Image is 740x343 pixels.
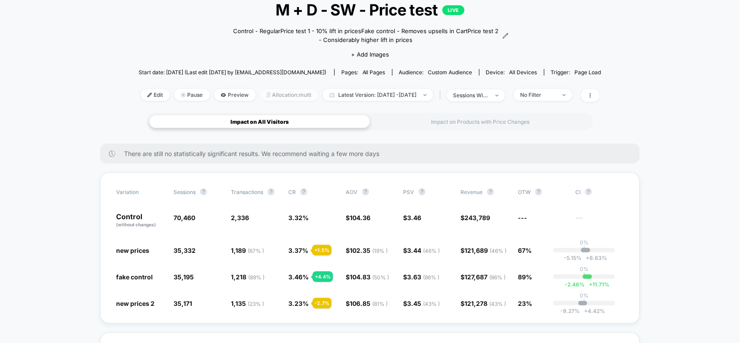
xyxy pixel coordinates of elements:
[403,189,414,195] span: PSV
[407,273,439,281] span: 3.63
[248,248,264,254] span: ( 67 % )
[423,94,427,96] img: end
[585,188,592,195] button: ?
[231,273,264,281] span: 1,218
[419,188,426,195] button: ?
[403,247,440,254] span: $
[116,213,165,228] p: Control
[350,214,370,221] span: 104.36
[116,222,156,227] span: (without changes)
[586,255,589,261] span: +
[370,115,591,128] div: Impact on Products with Price Changes
[231,189,263,195] span: Transactions
[346,247,388,254] span: $
[442,5,464,15] p: LIVE
[329,93,334,97] img: calendar
[288,189,296,195] span: CR
[518,188,566,195] span: OTW
[313,298,332,309] div: - 2.7 %
[428,69,472,76] span: Custom Audience
[248,301,264,307] span: ( 23 % )
[268,188,275,195] button: ?
[583,272,585,279] p: |
[510,69,537,76] span: all devices
[489,301,506,307] span: ( 43 % )
[565,281,585,288] span: -2.46 %
[464,273,506,281] span: 127,687
[346,214,370,221] span: $
[174,247,196,254] span: 35,332
[561,308,580,314] span: -9.27 %
[461,214,490,221] span: $
[372,274,389,281] span: ( 50 % )
[461,273,506,281] span: $
[174,273,194,281] span: 35,195
[453,92,489,99] div: sessions with impression
[260,89,318,101] span: Allocation: multi
[346,300,388,307] span: $
[200,188,207,195] button: ?
[149,115,370,128] div: Impact on All Visitors
[362,69,385,76] span: all pages
[464,214,490,221] span: 243,789
[399,69,472,76] div: Audience:
[495,95,498,96] img: end
[231,27,501,44] span: Control - RegularPrice test 1 - 10% lift in pricesFake control - Removes upsells in CartPrice tes...
[323,89,433,101] span: Latest Version: [DATE] - [DATE]
[350,300,388,307] span: 106.85
[231,214,249,221] span: 2,336
[116,300,155,307] span: new prices 2
[248,274,264,281] span: ( 89 % )
[346,189,358,195] span: AOV
[141,89,170,101] span: Edit
[487,188,494,195] button: ?
[181,93,185,97] img: end
[312,245,332,255] div: + 1.5 %
[461,300,506,307] span: $
[518,300,532,307] span: 23%
[174,189,196,195] span: Sessions
[563,94,566,96] img: end
[350,247,388,254] span: 102.35
[575,188,624,195] span: CI
[403,273,439,281] span: $
[147,93,152,97] img: edit
[464,247,506,254] span: 121,689
[139,69,326,76] span: Start date: [DATE] (Last edit [DATE] by [EMAIL_ADDRESS][DOMAIN_NAME])
[580,266,589,272] p: 0%
[124,150,622,157] span: There are still no statistically significant results. We recommend waiting a few more days
[461,247,506,254] span: $
[403,214,421,221] span: $
[581,255,607,261] span: 8.63 %
[174,300,192,307] span: 35,171
[372,248,388,254] span: ( 19 % )
[407,214,421,221] span: 3.46
[351,51,389,58] span: + Add Images
[288,247,308,254] span: 3.37 %
[341,69,385,76] div: Pages:
[116,188,165,195] span: Variation
[564,255,581,261] span: -5.15 %
[300,188,307,195] button: ?
[464,300,506,307] span: 121,278
[438,89,447,102] span: |
[313,271,333,282] div: + 4.4 %
[585,281,610,288] span: 11.71 %
[589,281,593,288] span: +
[479,69,544,76] span: Device:
[346,273,389,281] span: $
[362,188,369,195] button: ?
[231,247,264,254] span: 1,189
[174,89,210,101] span: Pause
[575,69,601,76] span: Page Load
[535,188,542,195] button: ?
[174,214,195,221] span: 70,460
[407,300,440,307] span: 3.45
[214,89,256,101] span: Preview
[489,274,506,281] span: ( 86 % )
[551,69,601,76] div: Trigger:
[518,247,532,254] span: 67%
[288,300,309,307] span: 3.23 %
[162,0,578,19] span: M + D - SW - Price test
[585,308,588,314] span: +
